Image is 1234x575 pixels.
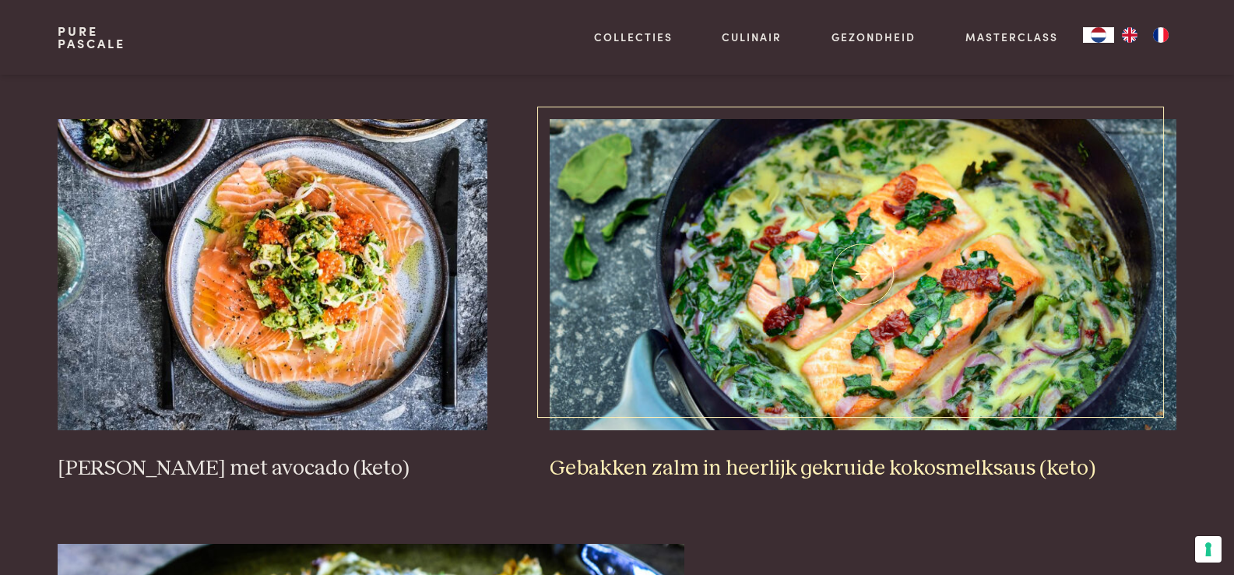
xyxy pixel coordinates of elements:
[550,119,1176,430] img: Gebakken zalm in heerlijk gekruide kokosmelksaus (keto)
[1195,536,1222,563] button: Uw voorkeuren voor toestemming voor trackingtechnologieën
[1114,27,1176,43] ul: Language list
[1083,27,1114,43] a: NL
[1145,27,1176,43] a: FR
[550,119,1176,482] a: Gebakken zalm in heerlijk gekruide kokosmelksaus (keto) Gebakken zalm in heerlijk gekruide kokosm...
[58,455,487,482] h3: [PERSON_NAME] met avocado (keto)
[1083,27,1176,43] aside: Language selected: Nederlands
[1083,27,1114,43] div: Language
[722,29,782,45] a: Culinair
[58,119,487,430] img: Rauwe zalm met avocado (keto)
[831,29,916,45] a: Gezondheid
[58,25,125,50] a: PurePascale
[550,455,1176,482] h3: Gebakken zalm in heerlijk gekruide kokosmelksaus (keto)
[58,119,487,482] a: Rauwe zalm met avocado (keto) [PERSON_NAME] met avocado (keto)
[965,29,1058,45] a: Masterclass
[1114,27,1145,43] a: EN
[594,29,673,45] a: Collecties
